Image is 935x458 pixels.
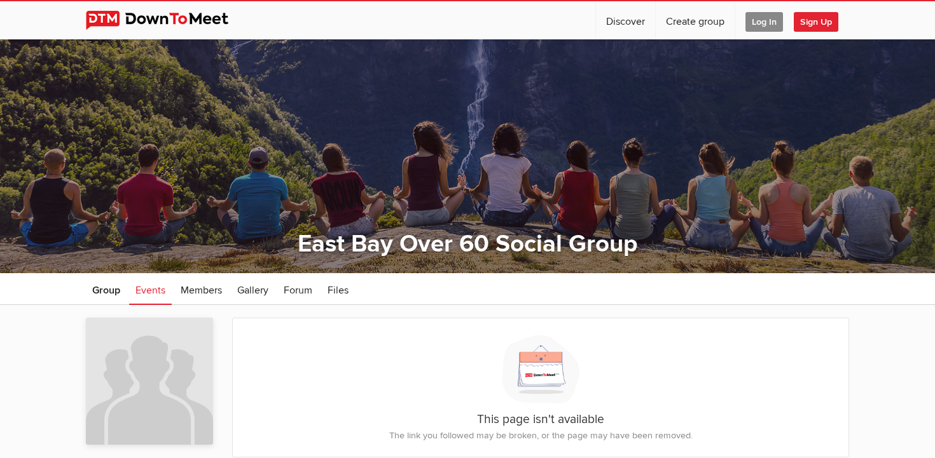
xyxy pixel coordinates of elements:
[246,429,836,443] p: The link you followed may be broken, or the page may have been removed.
[298,229,637,259] a: East Bay Over 60 Social Group
[174,273,228,305] a: Members
[277,273,319,305] a: Forum
[231,273,275,305] a: Gallery
[86,273,127,305] a: Group
[129,273,172,305] a: Events
[284,284,312,297] span: Forum
[237,284,268,297] span: Gallery
[135,284,165,297] span: Events
[328,284,349,297] span: Files
[92,284,120,297] span: Group
[233,318,848,457] div: This page isn't available
[86,318,213,445] img: East Bay Over 60 Social Group
[745,12,783,32] span: Log In
[86,11,248,30] img: DownToMeet
[794,1,848,39] a: Sign Up
[596,1,655,39] a: Discover
[321,273,355,305] a: Files
[656,1,735,39] a: Create group
[794,12,838,32] span: Sign Up
[181,284,222,297] span: Members
[735,1,793,39] a: Log In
